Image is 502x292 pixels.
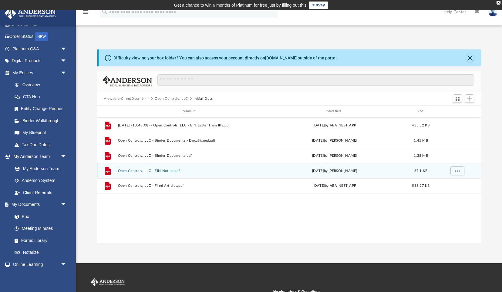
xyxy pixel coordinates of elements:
[453,94,462,103] button: Switch to Grid View
[8,103,76,115] a: Entity Change Request
[309,2,328,9] a: survey
[414,154,428,157] span: 1.35 MB
[8,247,73,259] a: Notarize
[409,109,433,114] div: Size
[118,169,261,173] button: Open Controls, LLC - EIN Notice.pdf
[61,55,73,67] span: arrow_drop_down
[8,79,76,91] a: Overview
[436,109,478,114] div: id
[113,55,338,61] div: Difficulty viewing your box folder? You can also access your account directly on outside of the p...
[4,199,73,211] a: My Documentsarrow_drop_down
[118,184,261,188] button: Open Controls, LLC - Filed Articles.pdf
[61,67,73,79] span: arrow_drop_down
[97,118,481,243] div: grid
[465,94,474,103] button: Add
[101,8,108,15] i: search
[61,43,73,55] span: arrow_drop_down
[263,168,406,173] div: [DATE] by [PERSON_NAME]
[8,223,73,235] a: Meeting Minutes
[100,109,115,114] div: id
[8,163,70,175] a: My Anderson Team
[412,184,430,187] span: 555.27 KB
[488,8,497,16] img: User Pic
[4,67,76,79] a: My Entitiesarrow_drop_down
[414,139,428,142] span: 1.45 MB
[265,55,298,60] a: [DOMAIN_NAME]
[82,8,89,16] i: menu
[412,123,430,127] span: 435.52 KB
[8,115,76,127] a: Binder Walkthrough
[8,127,73,139] a: My Blueprint
[61,258,73,271] span: arrow_drop_down
[89,278,126,286] img: Anderson Advisors Platinum Portal
[3,7,58,19] img: Anderson Advisors Platinum Portal
[118,154,261,158] button: Open Controls, LLC - Binder Documents.pdf
[4,258,73,270] a: Online Learningarrow_drop_down
[145,96,149,102] button: ···
[8,91,76,103] a: CTA Hub
[263,109,406,114] div: Modified
[8,210,70,223] a: Box
[61,199,73,211] span: arrow_drop_down
[8,175,73,187] a: Anderson System
[8,139,76,151] a: Tax Due Dates
[263,183,406,189] div: [DATE] by ABA_NEST_APP
[4,43,76,55] a: Platinum Q&Aarrow_drop_down
[450,166,464,175] button: More options
[118,139,261,143] button: Open Controls, LLC - Binder Documents - DocuSigned.pdf
[155,96,188,102] button: Open Controls, LLC
[263,123,406,128] div: [DATE] by ABA_NEST_APP
[263,138,406,143] div: [DATE] by [PERSON_NAME]
[497,1,500,5] div: close
[194,96,213,102] button: Initial Docs
[118,123,261,127] button: [DATE] (10:48:08) - Open Controls, LLC - EIN Letter from IRS.pdf
[4,31,76,43] a: Order StatusNEW
[157,74,474,86] input: Search files and folders
[4,151,73,163] a: My Anderson Teamarrow_drop_down
[61,151,73,163] span: arrow_drop_down
[104,96,140,102] button: Viewable-ClientDocs
[35,32,48,41] div: NEW
[8,270,73,283] a: Courses
[4,55,76,67] a: Digital Productsarrow_drop_down
[174,2,307,9] div: Get a chance to win 6 months of Platinum for free just by filling out this
[118,109,261,114] div: Name
[466,54,474,62] button: Close
[263,153,406,158] div: [DATE] by [PERSON_NAME]
[82,12,89,16] a: menu
[414,169,428,172] span: 87.1 KB
[8,186,73,199] a: Client Referrals
[8,234,70,247] a: Forms Library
